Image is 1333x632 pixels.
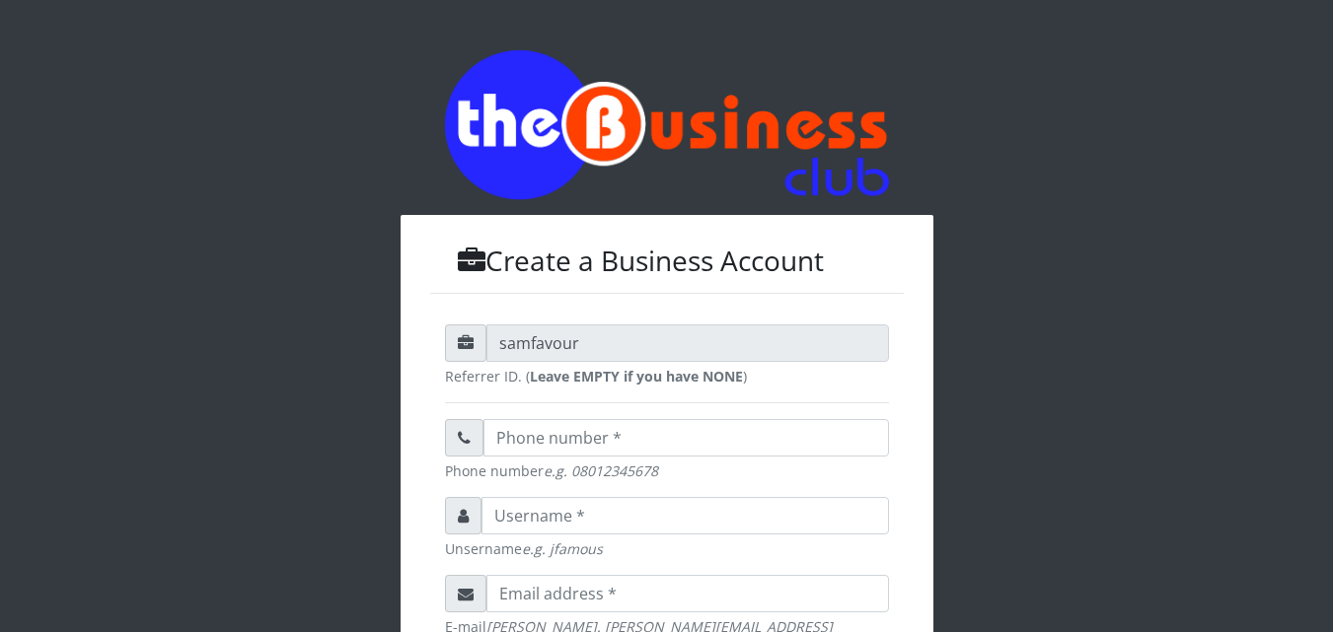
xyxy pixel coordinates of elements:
[486,324,889,362] input: Referrer ID (Leave blank if NONE)
[445,538,889,559] small: Unsername
[445,366,889,386] small: Referrer ID. ( )
[481,497,889,534] input: Username *
[445,460,889,481] small: Phone number
[522,539,603,558] em: e.g. jfamous
[430,245,904,278] h3: Create a Business Account
[530,367,743,386] strong: Leave EMPTY if you have NONE
[486,575,889,612] input: Email address *
[544,461,658,480] em: e.g. 08012345678
[483,419,889,456] input: Phone number *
